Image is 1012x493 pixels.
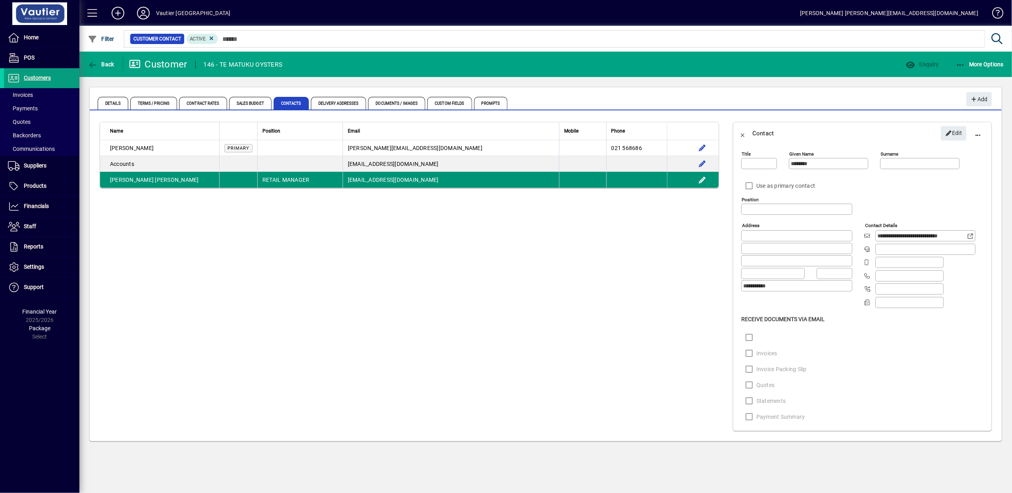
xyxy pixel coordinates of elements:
[262,127,280,135] span: Position
[156,7,230,19] div: Vautier [GEOGRAPHIC_DATA]
[966,92,992,106] button: Add
[954,57,1006,71] button: More Options
[4,88,79,102] a: Invoices
[204,58,283,71] div: 146 - TE MATUKU OYSTERS
[24,183,46,189] span: Products
[110,161,134,167] span: Accounts
[24,284,44,290] span: Support
[24,243,43,250] span: Reports
[131,6,156,20] button: Profile
[564,127,578,135] span: Mobile
[274,97,309,110] span: Contacts
[881,151,898,157] mat-label: Surname
[24,54,35,61] span: POS
[564,127,601,135] div: Mobile
[611,127,662,135] div: Phone
[611,145,642,151] span: 021 568686
[4,257,79,277] a: Settings
[696,173,709,186] button: Edit
[86,57,116,71] button: Back
[348,127,554,135] div: Email
[98,97,128,110] span: Details
[752,127,774,140] div: Contact
[179,97,227,110] span: Contract Rates
[229,97,272,110] span: Sales Budget
[88,61,114,67] span: Back
[23,308,57,315] span: Financial Year
[4,115,79,129] a: Quotes
[24,162,46,169] span: Suppliers
[24,75,51,81] span: Customers
[130,97,177,110] span: Terms / Pricing
[800,7,978,19] div: [PERSON_NAME] [PERSON_NAME][EMAIL_ADDRESS][DOMAIN_NAME]
[696,142,709,154] button: Edit
[105,6,131,20] button: Add
[611,127,625,135] span: Phone
[4,277,79,297] a: Support
[741,316,825,322] span: Receive Documents Via Email
[190,36,206,42] span: Active
[733,124,752,143] button: Back
[789,151,814,157] mat-label: Given name
[257,172,343,188] td: RETAIL MANAGER
[4,217,79,237] a: Staff
[4,142,79,156] a: Communications
[4,156,79,176] a: Suppliers
[968,124,987,143] button: More options
[187,34,218,44] mat-chip: Activation Status: Active
[945,127,962,140] span: Edit
[24,223,36,229] span: Staff
[4,102,79,115] a: Payments
[24,203,49,209] span: Financials
[24,264,44,270] span: Settings
[348,161,439,167] span: [EMAIL_ADDRESS][DOMAIN_NAME]
[4,196,79,216] a: Financials
[110,127,214,135] div: Name
[88,36,114,42] span: Filter
[970,93,987,106] span: Add
[348,145,482,151] span: [PERSON_NAME][EMAIL_ADDRESS][DOMAIN_NAME]
[262,127,338,135] div: Position
[24,34,39,40] span: Home
[8,92,33,98] span: Invoices
[133,35,181,43] span: Customer Contact
[79,57,123,71] app-page-header-button: Back
[8,119,31,125] span: Quotes
[29,325,50,331] span: Package
[4,237,79,257] a: Reports
[4,28,79,48] a: Home
[8,146,55,152] span: Communications
[348,177,439,183] span: [EMAIL_ADDRESS][DOMAIN_NAME]
[4,176,79,196] a: Products
[110,145,154,151] span: [PERSON_NAME]
[368,97,425,110] span: Documents / Images
[941,126,966,141] button: Edit
[986,2,1002,27] a: Knowledge Base
[129,58,187,71] div: Customer
[696,158,709,170] button: Edit
[110,127,123,135] span: Name
[311,97,366,110] span: Delivery Addresses
[427,97,472,110] span: Custom Fields
[8,105,38,112] span: Payments
[4,129,79,142] a: Backorders
[86,32,116,46] button: Filter
[8,132,41,139] span: Backorders
[474,97,508,110] span: Prompts
[227,146,249,151] span: Primary
[4,48,79,68] a: POS
[110,177,154,183] span: [PERSON_NAME]
[155,177,199,183] span: [PERSON_NAME]
[956,61,1004,67] span: More Options
[348,127,360,135] span: Email
[742,151,751,157] mat-label: Title
[742,197,759,202] mat-label: Position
